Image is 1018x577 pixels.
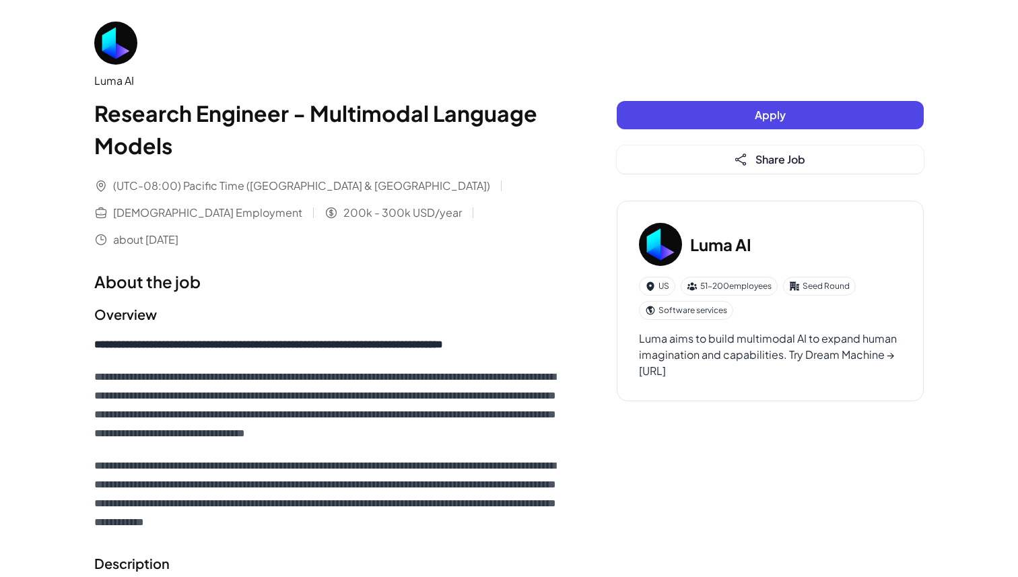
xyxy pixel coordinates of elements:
[690,232,751,257] h3: Luma AI
[94,22,137,65] img: Lu
[94,553,563,574] h2: Description
[113,178,490,194] span: (UTC-08:00) Pacific Time ([GEOGRAPHIC_DATA] & [GEOGRAPHIC_DATA])
[639,331,902,379] div: Luma aims to build multimodal AI to expand human imagination and capabilities. Try Dream Machine ...
[94,97,563,162] h1: Research Engineer - Multimodal Language Models
[94,73,563,89] div: Luma AI
[113,232,178,248] span: about [DATE]
[639,277,675,296] div: US
[617,101,924,129] button: Apply
[94,304,563,325] h2: Overview
[755,108,786,122] span: Apply
[755,152,805,166] span: Share Job
[94,269,563,294] h1: About the job
[343,205,462,221] span: 200k - 300k USD/year
[617,145,924,174] button: Share Job
[639,223,682,266] img: Lu
[639,301,733,320] div: Software services
[681,277,778,296] div: 51-200 employees
[113,205,302,221] span: [DEMOGRAPHIC_DATA] Employment
[783,277,856,296] div: Seed Round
